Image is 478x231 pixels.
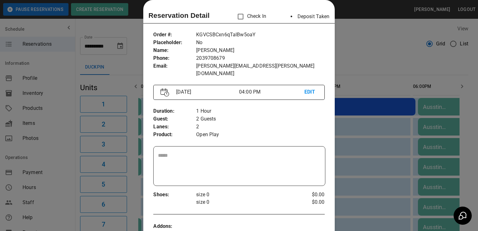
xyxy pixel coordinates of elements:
[196,198,296,206] p: size 0
[153,107,196,115] p: Duration :
[174,88,239,96] p: [DATE]
[296,198,324,206] p: $0.00
[153,131,196,139] p: Product :
[234,10,266,23] p: Check In
[196,107,324,115] p: 1 Hour
[196,47,324,54] p: [PERSON_NAME]
[148,10,210,21] p: Reservation Detail
[196,54,324,62] p: 2039708679
[196,123,324,131] p: 2
[239,88,304,96] p: 04:00 PM
[153,39,196,47] p: Placeholder :
[160,88,169,97] img: Vector
[153,62,196,70] p: Email :
[153,47,196,54] p: Name :
[153,115,196,123] p: Guest :
[153,54,196,62] p: Phone :
[153,223,196,230] p: Addons :
[196,191,296,198] p: size 0
[304,88,318,96] p: EDIT
[196,62,324,77] p: [PERSON_NAME][EMAIL_ADDRESS][PERSON_NAME][DOMAIN_NAME]
[153,123,196,131] p: Lanes :
[196,115,324,123] p: 2 Guests
[196,31,324,39] p: KGVCSBCxn6qTalBw5oaY
[153,31,196,39] p: Order # :
[196,39,324,47] p: No
[296,191,324,198] p: $0.00
[291,13,330,20] li: Deposit Taken
[153,191,196,199] p: Shoes :
[196,131,324,139] p: Open Play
